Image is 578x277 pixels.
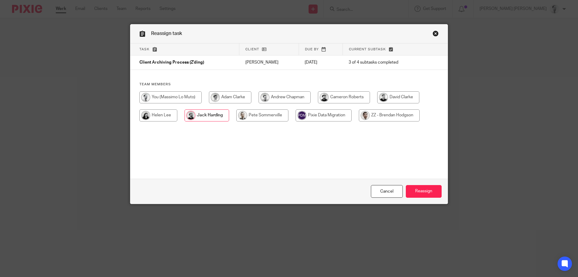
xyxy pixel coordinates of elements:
[245,59,293,65] p: [PERSON_NAME]
[139,61,204,65] span: Client Archiving Process (Z'ding)
[245,48,259,51] span: Client
[305,59,337,65] p: [DATE]
[371,185,403,198] a: Close this dialog window
[406,185,442,198] input: Reassign
[139,82,439,87] h4: Team members
[139,48,150,51] span: Task
[151,31,182,36] span: Reassign task
[349,48,386,51] span: Current subtask
[433,30,439,39] a: Close this dialog window
[305,48,319,51] span: Due by
[343,55,424,70] td: 3 of 4 subtasks completed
